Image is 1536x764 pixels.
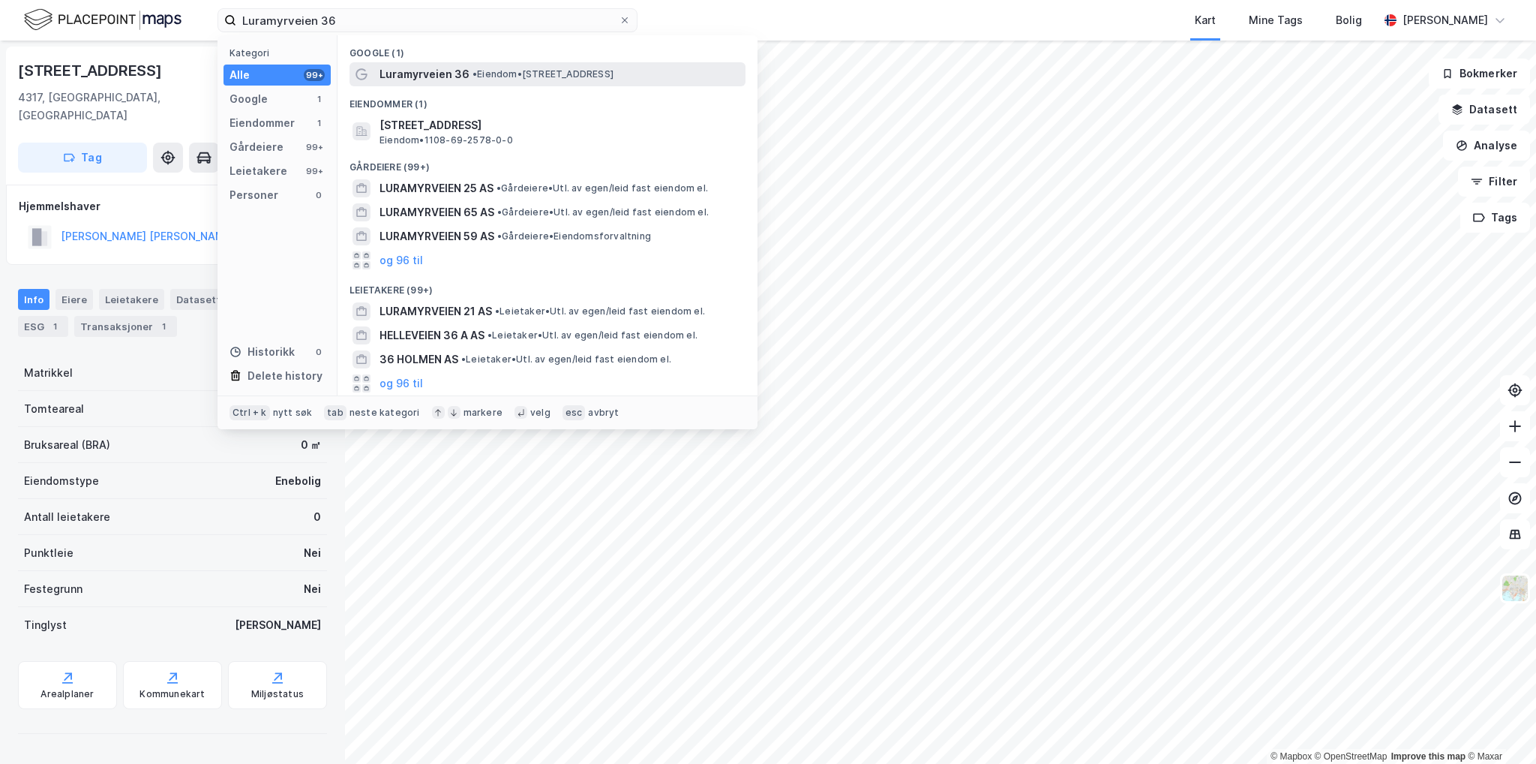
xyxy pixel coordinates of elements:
span: LURAMYRVEIEN 65 AS [379,203,494,221]
div: velg [530,407,550,419]
div: Historikk [229,343,295,361]
div: tab [324,405,346,420]
span: • [472,68,477,80]
span: • [461,353,466,365]
div: [STREET_ADDRESS] [18,59,165,83]
span: • [497,230,502,242]
a: Improve this map [1391,751,1465,762]
div: Eiere [55,289,93,310]
input: Søk på adresse, matrikkel, gårdeiere, leietakere eller personer [236,9,619,32]
span: LURAMYRVEIEN 21 AS [379,302,492,320]
span: • [496,182,501,194]
div: 99+ [304,69,325,81]
div: nytt søk [273,407,313,419]
div: Eiendommer [229,114,295,132]
span: LURAMYRVEIEN 25 AS [379,179,493,197]
button: Datasett [1438,95,1530,125]
span: Luramyrveien 36 [379,65,469,83]
span: Gårdeiere • Eiendomsforvaltning [497,230,651,242]
div: Ctrl + k [229,405,270,420]
div: neste kategori [349,407,420,419]
div: 4317, [GEOGRAPHIC_DATA], [GEOGRAPHIC_DATA] [18,89,245,125]
span: Gårdeiere • Utl. av egen/leid fast eiendom el. [497,206,709,218]
div: ESG [18,316,68,337]
div: Nei [304,544,321,562]
div: [PERSON_NAME] [1402,11,1488,29]
button: Filter [1458,167,1530,197]
div: Kontrollprogram for chat [1461,692,1536,764]
button: Bokmerker [1429,59,1530,89]
div: Kart [1195,11,1216,29]
span: Leietaker • Utl. av egen/leid fast eiendom el. [487,329,697,341]
div: Matrikkel [24,364,73,382]
span: • [495,305,499,317]
div: Mine Tags [1249,11,1303,29]
div: Miljøstatus [251,688,304,700]
div: Nei [304,580,321,598]
img: logo.f888ab2527a4732fd821a326f86c7f29.svg [24,7,181,33]
a: OpenStreetMap [1315,751,1387,762]
div: Google (1) [337,35,757,62]
div: Punktleie [24,544,73,562]
div: 1 [47,319,62,334]
div: 1 [313,93,325,105]
button: Tags [1460,203,1530,233]
div: 1 [313,117,325,129]
div: Tinglyst [24,616,67,634]
span: [STREET_ADDRESS] [379,116,739,134]
div: 0 ㎡ [301,436,321,454]
div: Leietakere [229,162,287,180]
div: Delete history [247,367,322,385]
div: Eiendommer (1) [337,86,757,113]
div: Gårdeiere (99+) [337,149,757,176]
span: Leietaker • Utl. av egen/leid fast eiendom el. [495,305,705,317]
div: 99+ [304,165,325,177]
button: og 96 til [379,251,423,269]
div: Transaksjoner [74,316,177,337]
div: 99+ [304,141,325,153]
span: Eiendom • [STREET_ADDRESS] [472,68,613,80]
div: Arealplaner [40,688,94,700]
span: Gårdeiere • Utl. av egen/leid fast eiendom el. [496,182,708,194]
span: • [497,206,502,218]
div: 0 [313,189,325,201]
div: Festegrunn [24,580,82,598]
div: Bruksareal (BRA) [24,436,110,454]
div: Alle [229,66,250,84]
div: Info [18,289,49,310]
div: Kategori [229,47,331,59]
button: Tag [18,143,147,173]
div: Leietakere [99,289,164,310]
span: • [487,329,492,341]
div: 1 [156,319,171,334]
span: HELLEVEIEN 36 A AS [379,326,484,344]
span: Eiendom • 1108-69-2578-0-0 [379,134,513,146]
div: markere [463,407,502,419]
button: og 96 til [379,374,423,393]
div: Antall leietakere [24,508,110,526]
a: Mapbox [1270,751,1312,762]
span: Leietaker • Utl. av egen/leid fast eiendom el. [461,353,671,365]
div: Personer [229,186,278,204]
div: Eiendomstype [24,472,99,490]
div: 0 [313,346,325,358]
div: Bolig [1336,11,1362,29]
div: Kommunekart [139,688,205,700]
div: esc [562,405,586,420]
div: Hjemmelshaver [19,197,326,215]
span: LURAMYRVEIEN 59 AS [379,227,494,245]
div: Datasett [170,289,226,310]
button: Analyse [1443,131,1530,161]
div: avbryt [588,407,619,419]
div: 0 [313,508,321,526]
div: Enebolig [275,472,321,490]
iframe: Chat Widget [1461,692,1536,764]
div: Google [229,90,268,108]
div: [PERSON_NAME] [235,616,321,634]
span: 36 HOLMEN AS [379,350,458,368]
div: Leietakere (99+) [337,272,757,299]
img: Z [1501,574,1529,603]
div: Tomteareal [24,400,84,418]
div: Gårdeiere [229,138,283,156]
